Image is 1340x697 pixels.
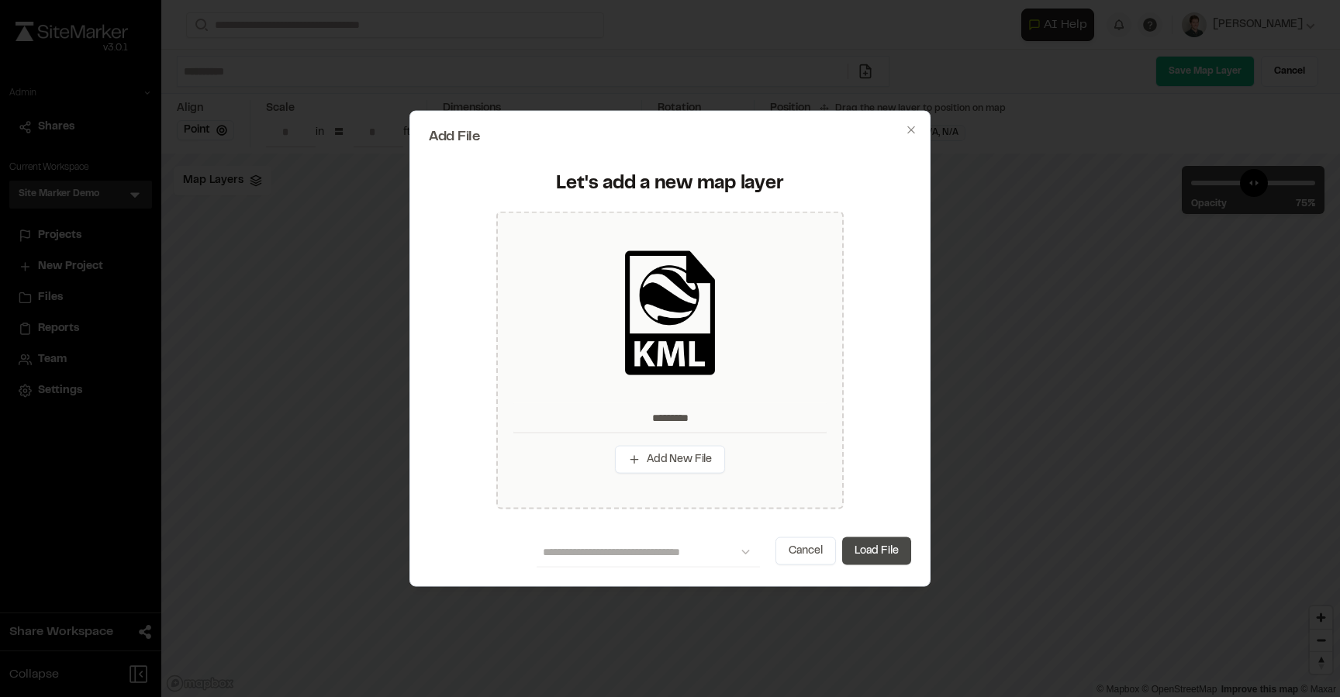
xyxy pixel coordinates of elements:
[608,250,732,374] img: kml_black_icon.png
[615,445,725,473] button: Add New File
[842,537,911,565] button: Load File
[496,212,844,509] div: Add New File
[438,171,902,196] div: Let's add a new map layer
[775,537,836,565] button: Cancel
[429,129,911,143] h2: Add File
